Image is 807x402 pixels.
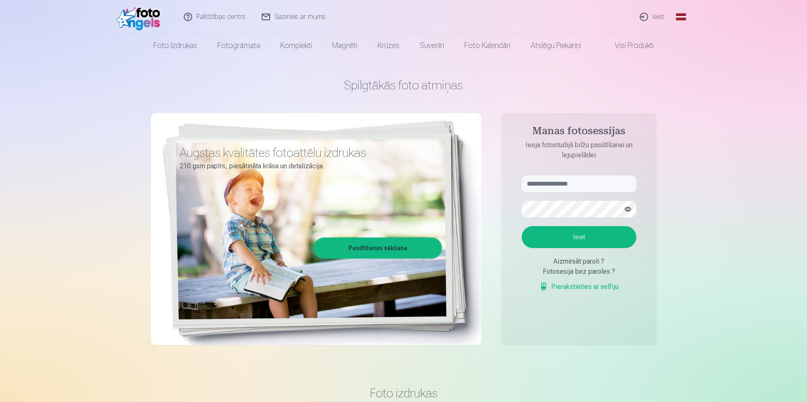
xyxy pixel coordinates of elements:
a: Visi produkti [591,34,664,57]
a: Foto izdrukas [143,34,207,57]
h3: Augstas kvalitātes fotoattēlu izdrukas [180,145,436,160]
button: Ieiet [522,226,636,248]
div: Aizmirsāt paroli ? [522,256,636,267]
div: Fotosesija bez paroles ? [522,267,636,277]
p: 210 gsm papīrs, piesātināta krāsa un detalizācija [180,160,436,172]
a: Suvenīri [410,34,454,57]
a: Foto kalendāri [454,34,520,57]
a: Atslēgu piekariņi [520,34,591,57]
a: Magnēti [322,34,367,57]
a: Pasūtīšanas sākšana [315,239,441,257]
a: Pierakstieties ar selfiju [539,282,619,292]
a: Fotogrāmata [207,34,270,57]
a: Krūzes [367,34,410,57]
h3: Foto izdrukas [158,386,650,401]
h1: Spilgtākās foto atmiņas [151,78,657,93]
p: Ieeja fotostudijā bilžu pasūtīšanai un lejupielādei [513,140,645,160]
h4: Manas fotosessijas [513,125,645,140]
a: Komplekti [270,34,322,57]
img: /fa1 [116,3,165,30]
